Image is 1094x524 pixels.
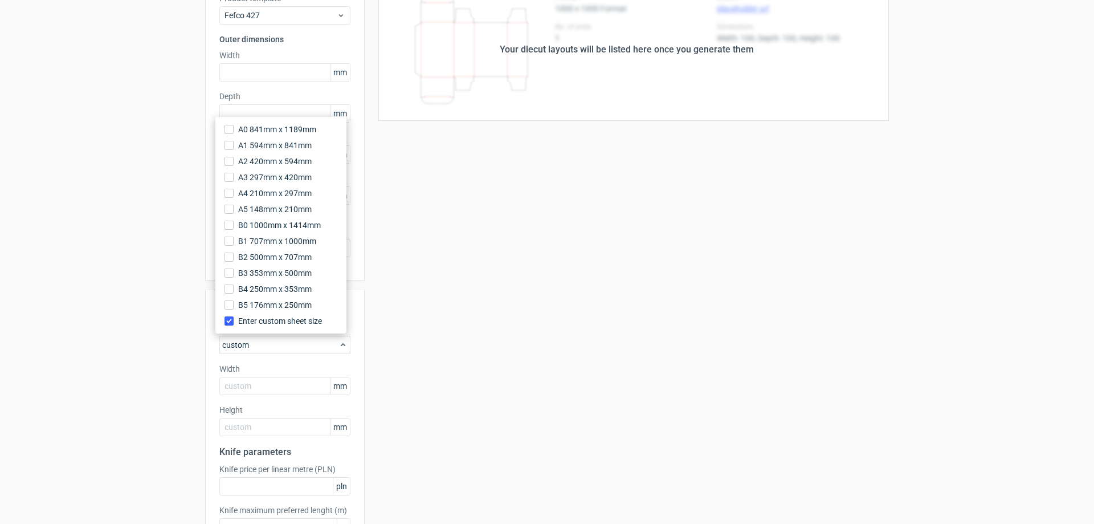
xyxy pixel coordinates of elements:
[224,10,337,21] span: Fefco 427
[500,43,754,56] div: Your diecut layouts will be listed here once you generate them
[219,445,350,459] h2: Knife parameters
[219,50,350,61] label: Width
[238,235,316,247] span: B1 707mm x 1000mm
[219,464,350,475] label: Knife price per linear metre (PLN)
[219,91,350,102] label: Depth
[238,251,312,263] span: B2 500mm x 707mm
[219,505,350,516] label: Knife maximum preferred lenght (m)
[238,204,312,215] span: A5 148mm x 210mm
[330,64,350,81] span: mm
[238,156,312,167] span: A2 420mm x 594mm
[238,172,312,183] span: A3 297mm x 420mm
[238,124,316,135] span: A0 841mm x 1189mm
[219,418,350,436] input: custom
[238,315,322,327] span: Enter custom sheet size
[238,220,321,231] span: B0 1000mm x 1414mm
[238,283,312,295] span: B4 250mm x 353mm
[219,34,350,45] h3: Outer dimensions
[333,478,350,495] span: pln
[219,404,350,416] label: Height
[219,377,350,395] input: custom
[330,419,350,436] span: mm
[238,267,312,279] span: B3 353mm x 500mm
[330,377,350,395] span: mm
[219,336,350,354] div: custom
[238,140,312,151] span: A1 594mm x 841mm
[219,363,350,375] label: Width
[238,188,312,199] span: A4 210mm x 297mm
[238,299,312,311] span: B5 176mm x 250mm
[330,105,350,122] span: mm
